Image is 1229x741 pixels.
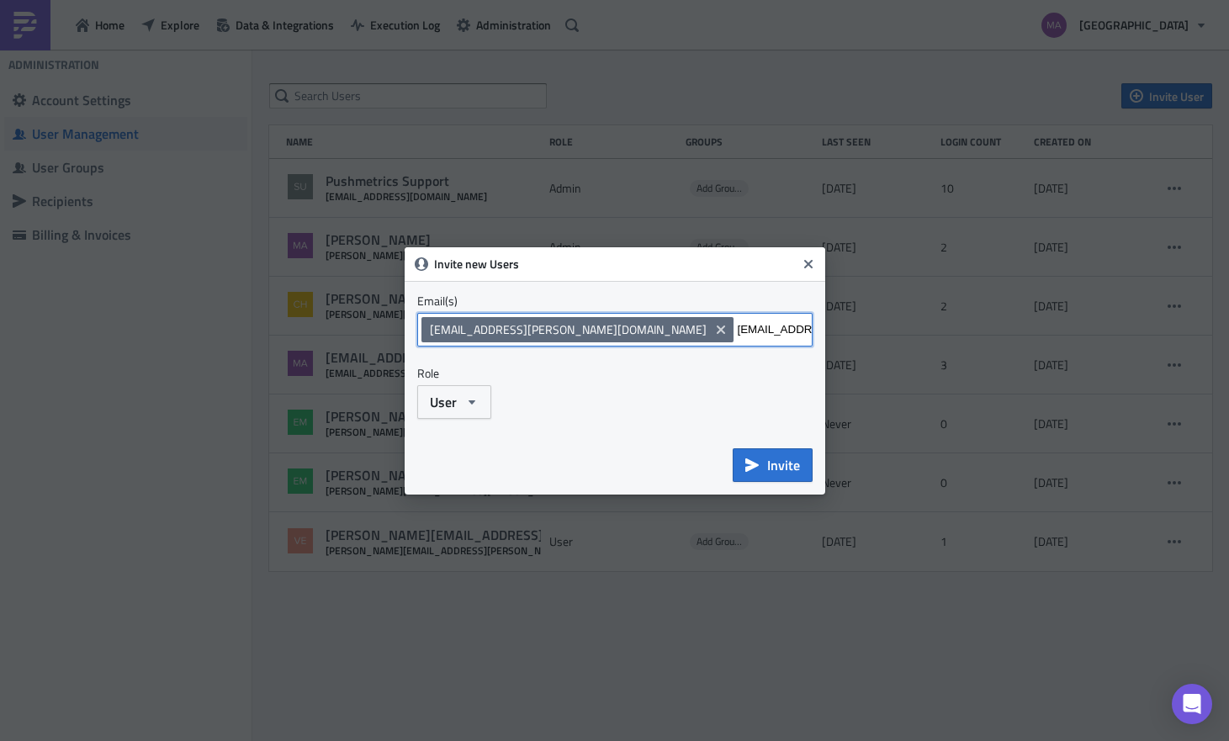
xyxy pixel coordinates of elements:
button: Close [796,251,821,277]
label: Role [417,366,813,381]
span: Invite [767,455,800,475]
button: Remove Tag [713,321,734,338]
button: Invite [733,448,813,482]
button: User [417,385,491,419]
div: Open Intercom Messenger [1172,684,1212,724]
h6: Invite new Users [434,257,796,272]
label: Email(s) [417,294,813,309]
span: [EMAIL_ADDRESS][PERSON_NAME][DOMAIN_NAME] [430,321,707,338]
span: User [430,392,457,412]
